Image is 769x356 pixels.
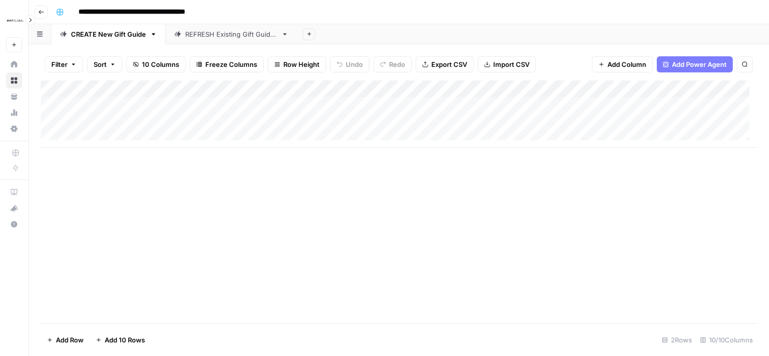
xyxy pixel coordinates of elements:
span: Row Height [283,59,320,69]
a: REFRESH Existing Gift Guides [166,24,297,44]
button: Add Power Agent [657,56,733,72]
span: Filter [51,59,67,69]
button: Row Height [268,56,326,72]
div: CREATE New Gift Guide [71,29,146,39]
button: Add 10 Rows [90,332,151,348]
span: Add 10 Rows [105,335,145,345]
span: Add Row [56,335,84,345]
button: Help + Support [6,216,22,232]
a: Usage [6,105,22,121]
div: 2 Rows [658,332,696,348]
span: Import CSV [493,59,529,69]
a: AirOps Academy [6,184,22,200]
button: Redo [373,56,412,72]
div: REFRESH Existing Gift Guides [185,29,277,39]
button: Add Column [592,56,653,72]
span: Redo [389,59,405,69]
span: Freeze Columns [205,59,257,69]
span: Undo [346,59,363,69]
div: 10/10 Columns [696,332,757,348]
span: Export CSV [431,59,467,69]
button: Workspace: WHP Global [6,8,22,33]
span: Sort [94,59,107,69]
img: WHP Global Logo [6,12,24,30]
button: Sort [87,56,122,72]
span: Add Power Agent [672,59,727,69]
a: Browse [6,72,22,88]
span: 10 Columns [142,59,179,69]
button: Add Row [41,332,90,348]
div: What's new? [7,201,22,216]
span: Add Column [607,59,646,69]
button: What's new? [6,200,22,216]
button: Freeze Columns [190,56,264,72]
button: Undo [330,56,369,72]
button: 10 Columns [126,56,186,72]
button: Filter [45,56,83,72]
button: Import CSV [478,56,536,72]
a: CREATE New Gift Guide [51,24,166,44]
a: Settings [6,121,22,137]
a: Your Data [6,88,22,105]
a: Home [6,56,22,72]
button: Export CSV [416,56,474,72]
